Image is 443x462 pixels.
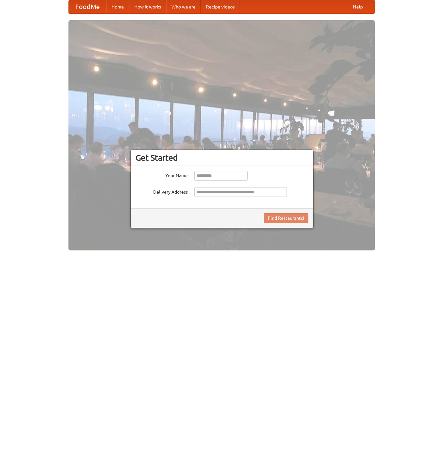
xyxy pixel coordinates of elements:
[106,0,129,13] a: Home
[166,0,201,13] a: Who we are
[264,213,308,223] button: Find Restaurants!
[201,0,240,13] a: Recipe videos
[129,0,166,13] a: How it works
[69,0,106,13] a: FoodMe
[136,187,188,195] label: Delivery Address
[136,153,308,163] h3: Get Started
[348,0,368,13] a: Help
[136,171,188,179] label: Your Name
